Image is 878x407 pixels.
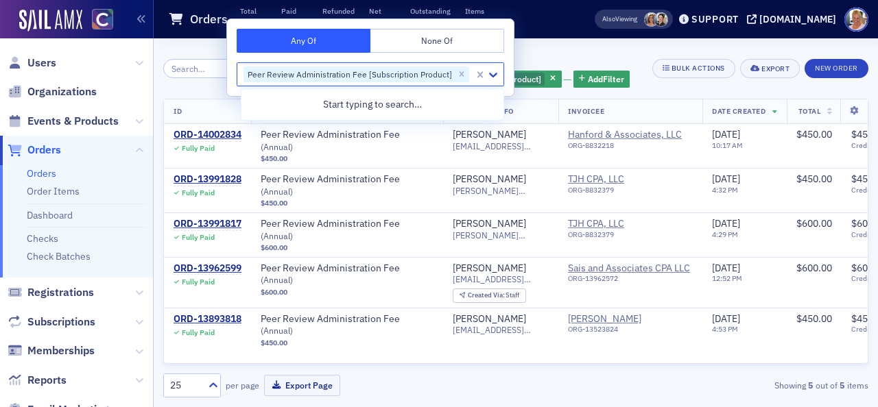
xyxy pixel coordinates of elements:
time: 10:17 AM [712,140,743,150]
span: $600.00 [796,217,832,230]
strong: 5 [806,379,816,391]
a: Peer Review Administration Fee (Annual) [261,218,434,242]
span: Organizations [27,84,97,99]
div: Peer Review Administration Fee [Subscription Product] [244,66,454,83]
span: $450.00 [261,199,287,208]
span: Users [27,56,56,71]
div: Fully Paid [182,188,215,197]
time: 4:29 PM [712,230,738,239]
a: TJH CPA, LLC [568,218,693,230]
span: [PERSON_NAME][EMAIL_ADDRESS][DOMAIN_NAME] [453,186,549,196]
img: SailAMX [19,10,82,32]
button: New Order [805,59,868,78]
a: Sais and Associates CPA LLC [568,262,693,275]
span: ( Annual ) [261,186,293,197]
a: Organizations [8,84,97,99]
a: Peer Review Administration Fee (Annual) [261,129,434,153]
a: [PERSON_NAME] [453,218,526,230]
span: $600.00 [261,243,287,252]
button: None Of [370,29,504,53]
a: ORD-13991828 [174,173,241,186]
button: Any Of [237,29,370,53]
span: ( Annual ) [261,141,293,152]
a: Orders [8,143,61,158]
a: Registrations [8,285,94,300]
a: [PERSON_NAME] [453,129,526,141]
div: Showing out of items [643,379,868,391]
span: [DATE] [712,128,740,140]
span: TJH CPA, LLC [568,218,693,244]
button: Bulk Actions [652,59,735,78]
a: [PERSON_NAME] [453,262,526,275]
span: $600.00 [261,288,287,297]
span: ( Annual ) [261,230,293,241]
a: Events & Products [8,114,119,129]
h1: Orders [190,11,228,27]
span: Peer Review Administration Fee [261,313,434,337]
a: [PERSON_NAME] [453,173,526,186]
div: ORD-13893818 [174,313,241,325]
time: 4:53 PM [712,324,738,334]
div: Support [691,13,739,25]
a: Checks [27,232,58,245]
span: $450.00 [796,312,832,325]
span: Total [798,106,821,116]
input: Search… [163,59,247,78]
div: Fully Paid [182,233,215,242]
span: [DATE] [712,217,740,230]
span: Add Filter [588,73,624,85]
span: Invoicee [568,106,604,116]
span: Pamela Galey-Coleman [654,12,668,27]
div: Export [761,65,790,73]
a: ORD-13962599 [174,262,241,275]
a: Users [8,56,56,71]
span: Date Created [712,106,766,116]
p: Total [240,6,267,16]
a: ORD-13991817 [174,218,241,230]
span: [EMAIL_ADDRESS][DOMAIN_NAME] [453,274,549,284]
a: Memberships [8,343,95,358]
span: Peer Review Administration Fee [261,262,434,286]
div: ORD-14002834 [174,129,241,141]
span: [DATE] [712,312,740,325]
span: Memberships [27,343,95,358]
div: ORG-8832218 [568,141,693,155]
time: 4:32 PM [712,185,738,195]
div: [DOMAIN_NAME] [759,13,836,25]
a: Orders [27,167,56,180]
span: $450.00 [261,154,287,163]
span: Sais and Associates CPA LLC [568,262,693,288]
p: Net [369,6,396,16]
span: $450.00 [796,173,832,185]
div: Staff [468,292,520,299]
span: [DATE] [712,173,740,185]
div: ORG-8832379 [568,186,693,199]
span: [EMAIL_ADDRESS][PERSON_NAME][DOMAIN_NAME] [453,141,549,151]
span: Lance R McMahon [568,313,693,325]
button: Export [740,59,800,78]
span: Peer Review Administration Fee [261,173,434,197]
button: AddFilter [573,71,630,88]
div: ORG-13523824 [568,325,693,338]
a: Order Items [27,185,80,197]
button: Export Page [264,375,340,396]
span: Peer Review Administration Fee [261,218,434,242]
a: Hanford & Associates, LLC [568,129,693,141]
button: [DOMAIN_NAME] [747,14,841,24]
span: Viewing [602,14,637,24]
span: ( Annual ) [261,325,293,336]
a: TJH CPA, LLC [568,173,693,186]
div: ORG-8832379 [568,230,693,244]
div: Start typing to search… [241,92,503,117]
div: Fully Paid [182,277,215,286]
a: [PERSON_NAME] [453,313,526,325]
span: Events & Products [27,114,119,129]
span: ID [174,106,182,116]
